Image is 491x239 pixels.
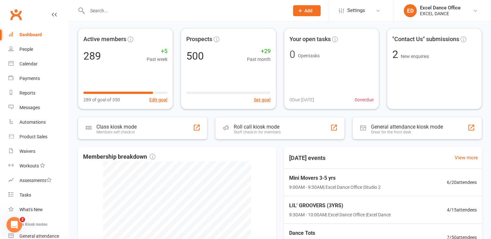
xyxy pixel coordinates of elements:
[304,8,313,13] span: Add
[371,130,443,134] div: Great for the front desk
[298,53,320,58] span: Open tasks
[247,56,271,63] span: Past month
[96,130,137,134] div: Members self check-in
[234,124,281,130] div: Roll call kiosk mode
[8,188,68,202] a: Tasks
[19,90,35,96] div: Reports
[284,152,331,164] h3: [DATE] events
[347,3,365,18] span: Settings
[289,229,393,237] span: Dance Tots
[247,47,271,56] span: +29
[8,71,68,86] a: Payments
[19,192,31,198] div: Tasks
[186,51,204,61] div: 500
[96,124,137,130] div: Class kiosk mode
[6,217,22,233] iframe: Intercom live chat
[8,173,68,188] a: Assessments
[147,47,167,56] span: +5
[83,51,101,61] div: 289
[8,28,68,42] a: Dashboard
[8,130,68,144] a: Product Sales
[19,32,42,37] div: Dashboard
[19,207,43,212] div: What's New
[19,105,40,110] div: Messages
[392,48,401,61] span: 2
[8,100,68,115] a: Messages
[19,233,59,239] div: General attendance
[355,96,374,103] span: 0 overdue
[289,49,295,60] div: 0
[85,6,285,15] input: Search...
[19,163,39,168] div: Workouts
[8,6,24,23] a: Clubworx
[401,54,429,59] span: New enquiries
[8,86,68,100] a: Reports
[289,174,381,182] span: Mini Movers 3-5 yrs
[186,35,212,44] span: Prospects
[8,42,68,57] a: People
[20,217,25,222] span: 2
[83,96,120,103] span: 289 of goal of 350
[8,202,68,217] a: What's New
[392,35,459,44] span: "Contact Us" submissions
[455,154,478,162] a: View more
[289,96,314,103] span: 0 Due [DATE]
[447,206,477,213] span: 4 / 15 attendees
[19,178,52,183] div: Assessments
[254,96,271,103] button: Set goal
[447,179,477,186] span: 6 / 20 attendees
[83,152,155,162] span: Membership breakdown
[8,57,68,71] a: Calendar
[19,134,47,139] div: Product Sales
[19,47,33,52] div: People
[289,201,391,210] span: LIL' GROOVERS (3YRS)
[289,211,391,218] span: 9:30AM - 10:00AM | Excel Dance Office | Excel Dance
[19,61,38,66] div: Calendar
[149,96,167,103] button: Edit goal
[19,76,40,81] div: Payments
[289,35,331,44] span: Your open tasks
[289,184,381,191] span: 9:00AM - 9:30AM | Excel Dance Office | Studio 2
[83,35,126,44] span: Active members
[420,11,460,17] div: EXCEL DANCE
[8,159,68,173] a: Workouts
[19,149,35,154] div: Waivers
[19,119,46,125] div: Automations
[147,56,167,63] span: Past week
[8,144,68,159] a: Waivers
[420,5,460,11] div: Excel Dance Office
[8,115,68,130] a: Automations
[371,124,443,130] div: General attendance kiosk mode
[404,4,417,17] div: ED
[293,5,321,16] button: Add
[234,130,281,134] div: Staff check-in for members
